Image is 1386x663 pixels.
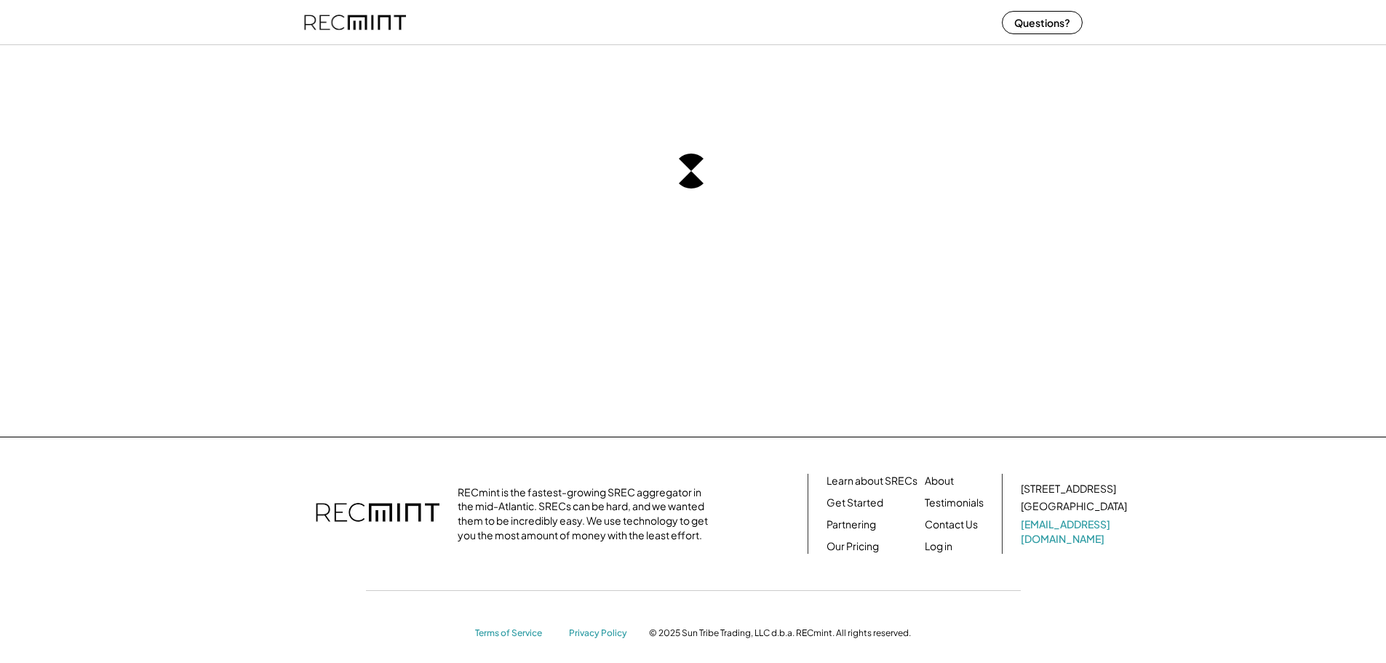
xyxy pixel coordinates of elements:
[827,474,917,488] a: Learn about SRECs
[925,496,984,510] a: Testimonials
[316,488,439,539] img: recmint-logotype%403x.png
[925,517,978,532] a: Contact Us
[827,517,876,532] a: Partnering
[925,539,952,554] a: Log in
[827,496,883,510] a: Get Started
[458,485,716,542] div: RECmint is the fastest-growing SREC aggregator in the mid-Atlantic. SRECs can be hard, and we wan...
[1021,482,1116,496] div: [STREET_ADDRESS]
[304,3,406,41] img: recmint-logotype%403x%20%281%29.jpeg
[569,627,634,640] a: Privacy Policy
[649,627,911,639] div: © 2025 Sun Tribe Trading, LLC d.b.a. RECmint. All rights reserved.
[1002,11,1083,34] button: Questions?
[1021,499,1127,514] div: [GEOGRAPHIC_DATA]
[475,627,555,640] a: Terms of Service
[925,474,954,488] a: About
[1021,517,1130,546] a: [EMAIL_ADDRESS][DOMAIN_NAME]
[827,539,879,554] a: Our Pricing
